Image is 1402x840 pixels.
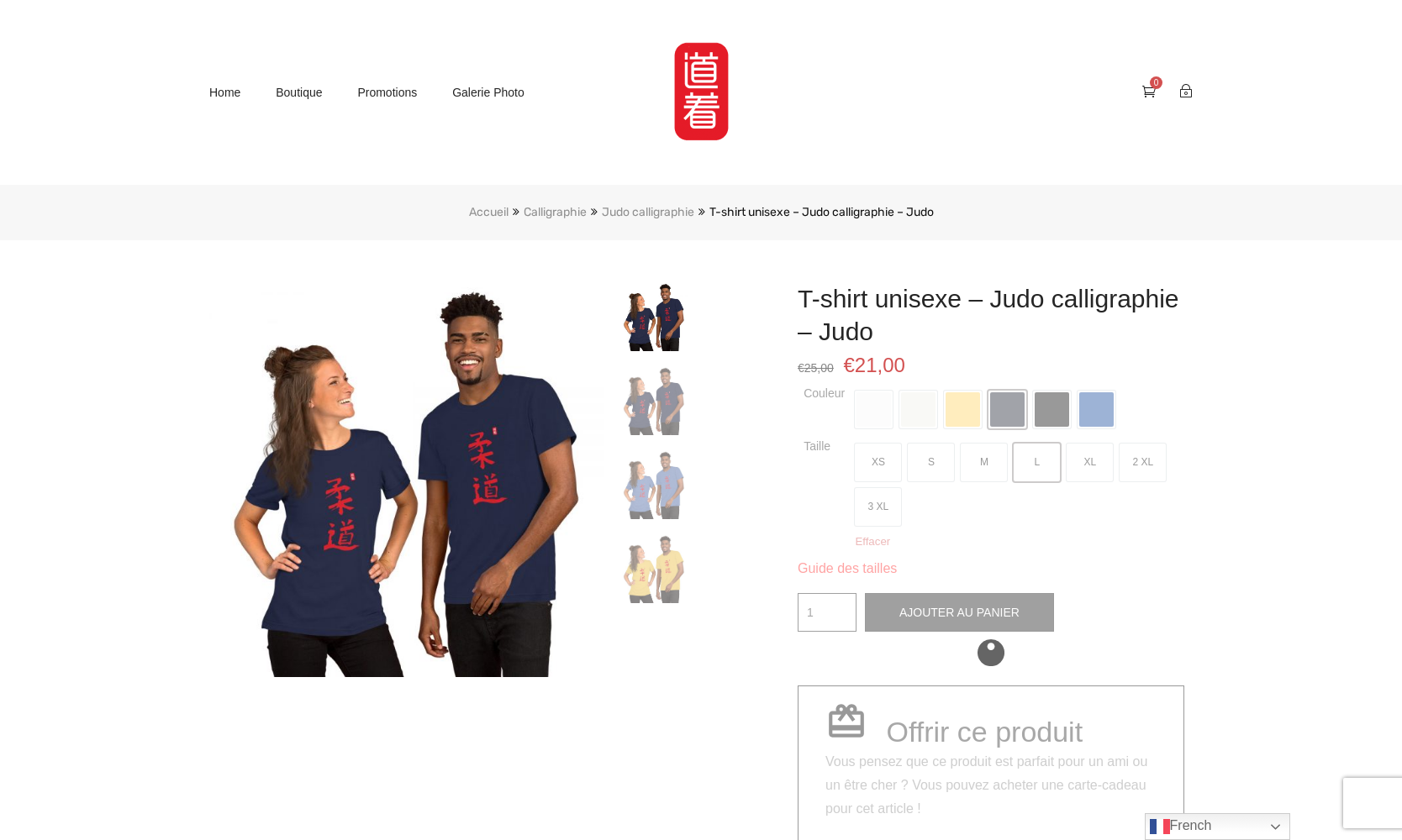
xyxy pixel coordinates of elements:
bdi: 25,00 [798,361,834,375]
a: Home [209,80,240,106]
bdi: 21,00 [844,354,905,376]
a: Judo calligraphie [602,205,694,219]
a: Promotions [357,80,417,106]
a: Galerie photo [452,80,524,106]
a: 0 [1142,84,1156,98]
a: Boutique [276,80,322,106]
span: € [844,354,855,376]
h1: T-shirt unisexe – Judo calligraphie – Judo [798,282,1193,348]
li: T-shirt unisexe – Judo calligraphie – Judo [694,202,934,223]
a: Accueil [469,205,509,219]
span: € [798,361,804,375]
span: 0 [1150,76,1162,89]
img: MartialShirt [659,29,744,155]
img: fr [1150,816,1170,837]
a: Calligraphie [524,205,587,219]
a: French [1145,813,1290,840]
img: unisex-premium-t-shirt-navy-front-6064c82a19155.jpg [209,282,604,677]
